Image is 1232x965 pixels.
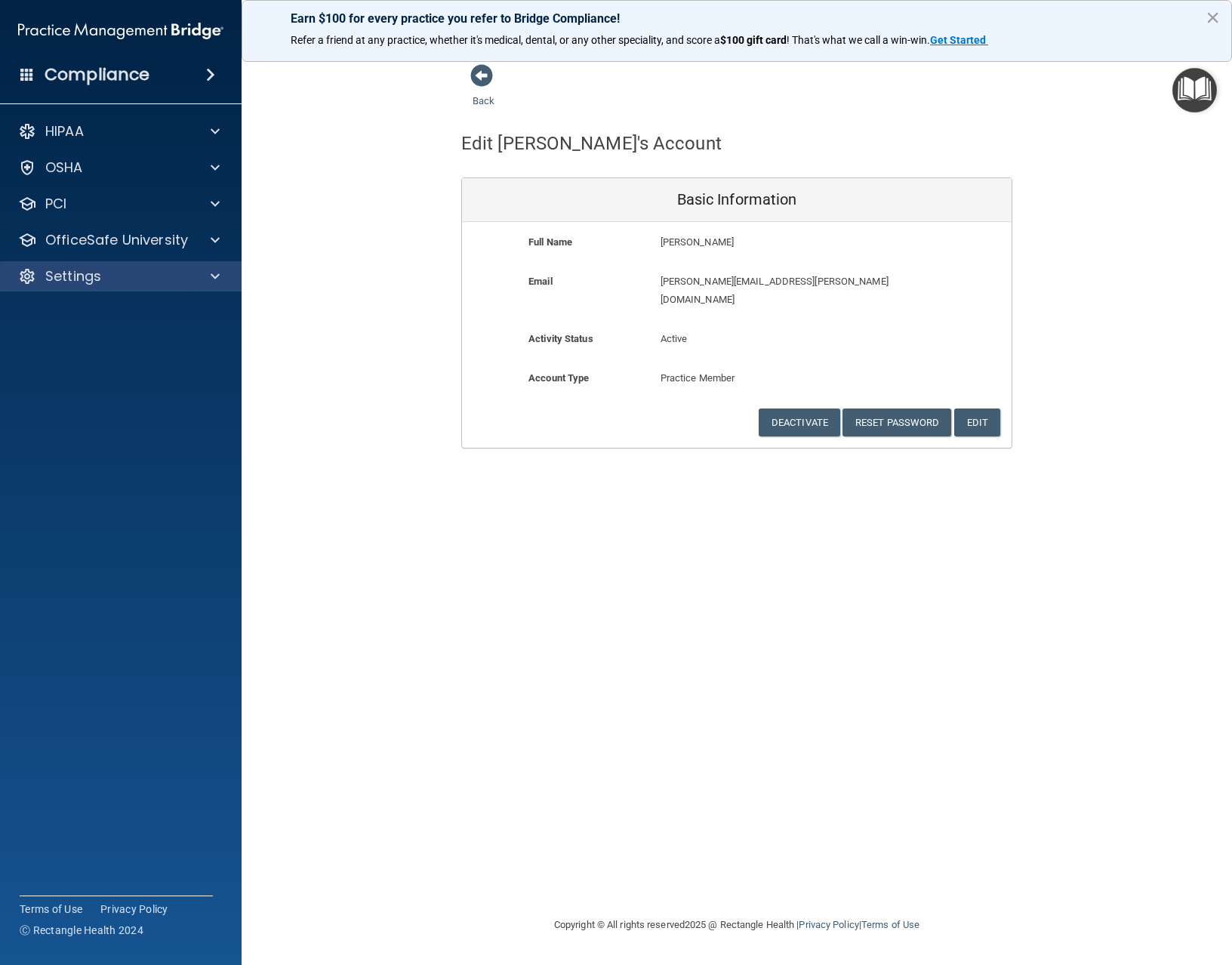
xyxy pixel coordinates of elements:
h4: Edit [PERSON_NAME]'s Account [461,134,722,153]
strong: Get Started [930,34,986,46]
a: Privacy Policy [100,902,168,917]
div: Copyright © All rights reserved 2025 @ Rectangle Health | | [461,901,1012,949]
button: Edit [954,409,1000,436]
iframe: Drift Widget Chat Controller [971,858,1214,918]
a: Back [473,77,494,106]
p: Earn $100 for every practice you refer to Bridge Compliance! [291,11,1183,26]
strong: $100 gift card [720,34,787,46]
b: Account Type [528,372,589,384]
p: Practice Member [661,369,814,387]
a: HIPAA [18,122,220,140]
b: Full Name [528,236,572,248]
h4: Compliance [45,64,149,85]
a: OfficeSafe University [18,231,220,249]
span: Ⓒ Rectangle Health 2024 [20,923,143,938]
b: Email [528,276,553,287]
a: OSHA [18,159,220,177]
a: Terms of Use [861,919,919,930]
span: ! That's what we call a win-win. [787,34,930,46]
p: [PERSON_NAME][EMAIL_ADDRESS][PERSON_NAME][DOMAIN_NAME] [661,273,901,309]
span: Refer a friend at any practice, whether it's medical, dental, or any other speciality, and score a [291,34,720,46]
p: [PERSON_NAME] [661,233,901,251]
p: HIPAA [45,122,84,140]
a: PCI [18,195,220,213]
a: Terms of Use [20,902,82,917]
p: OSHA [45,159,83,177]
p: OfficeSafe University [45,231,188,249]
a: Privacy Policy [799,919,858,930]
p: Settings [45,267,101,285]
b: Activity Status [528,333,593,344]
img: PMB logo [18,16,223,46]
button: Open Resource Center [1172,68,1217,113]
button: Reset Password [842,409,951,436]
div: Basic Information [462,178,1012,222]
a: Settings [18,267,220,285]
button: Deactivate [759,409,840,436]
button: Close [1206,5,1220,29]
p: Active [661,330,814,348]
p: PCI [45,195,66,213]
a: Get Started [930,34,988,46]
